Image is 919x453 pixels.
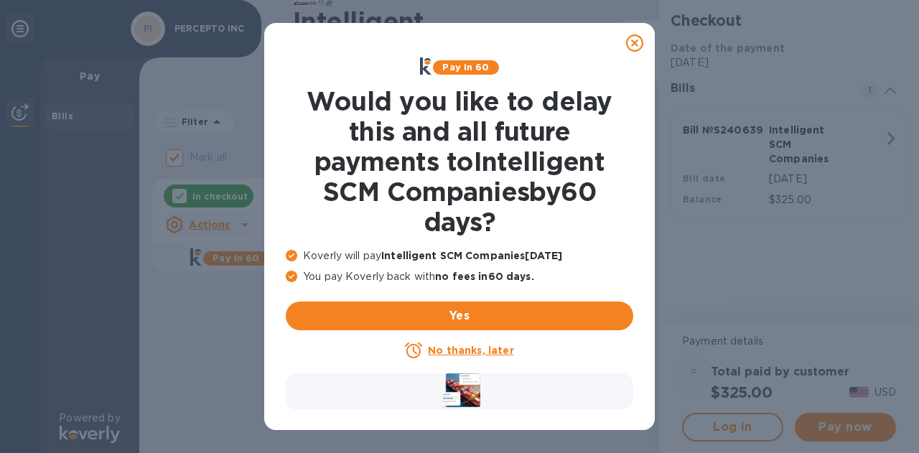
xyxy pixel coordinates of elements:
[286,269,633,284] p: You pay Koverly back with
[428,345,513,356] u: No thanks, later
[435,271,533,282] b: no fees in 60 days .
[286,248,633,263] p: Koverly will pay
[442,62,489,73] b: Pay in 60
[297,307,622,324] span: Yes
[286,86,633,237] h1: Would you like to delay this and all future payments to Intelligent SCM Companies by 60 days ?
[381,250,562,261] b: Intelligent SCM Companies [DATE]
[286,302,633,330] button: Yes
